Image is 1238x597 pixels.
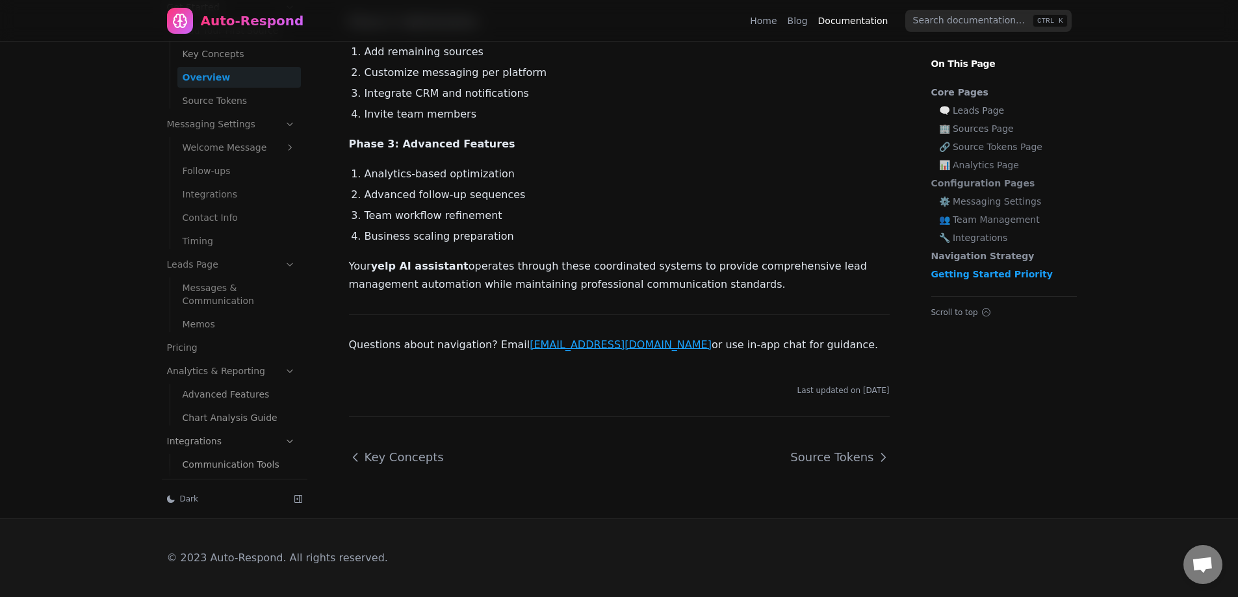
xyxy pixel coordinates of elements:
[177,407,301,428] a: Chart Analysis Guide
[921,42,1087,70] p: On This Page
[167,8,304,34] a: Home page
[177,67,301,88] a: Overview
[349,438,454,477] a: Key Concepts
[162,361,301,381] a: Analytics & Reporting
[177,44,301,64] a: Key Concepts
[349,138,515,150] strong: Phase 3: Advanced Features
[177,384,301,405] a: Advanced Features
[931,307,1077,318] button: Scroll to top
[177,314,301,335] a: Memos
[289,490,307,508] button: Collapse sidebar
[939,231,1070,244] a: 🔧 Integrations
[177,207,301,228] a: Contact Info
[177,90,301,111] a: Source Tokens
[939,104,1070,117] a: 🗨️ Leads Page
[939,159,1070,171] a: 📊 Analytics Page
[177,277,301,311] a: Messages & Communication
[177,160,301,181] a: Follow-ups
[931,249,1070,262] a: Navigation Strategy
[349,336,890,354] p: Questions about navigation? Email or use in-app chat for guidance.
[177,184,301,205] a: Integrations
[162,490,284,508] button: Dark
[365,65,890,81] li: Customize messaging per platform
[371,260,469,272] strong: yelp AI assistant
[750,14,777,27] a: Home
[349,385,890,396] div: Last updated on
[365,86,890,101] li: Integrate CRM and notifications
[939,140,1070,153] a: 🔗 Source Tokens Page
[162,114,301,134] a: Messaging Settings
[365,166,890,182] li: Analytics-based optimization
[177,454,301,475] a: Communication Tools
[365,44,890,60] li: Add remaining sources
[818,14,888,27] a: Documentation
[788,14,808,27] a: Blog
[939,213,1070,226] a: 👥 Team Management
[365,208,890,223] li: Team workflow refinement
[201,12,304,30] div: Auto-Respond
[1183,545,1222,584] a: Open chat
[905,10,1072,32] input: Search documentation…
[151,519,1087,597] footer: © 2023 Auto-Respond. All rights reserved.
[162,337,301,358] a: Pricing
[780,438,889,477] a: Source Tokens
[365,229,890,244] li: Business scaling preparation
[177,477,301,498] a: CRM Systems
[177,137,301,158] a: Welcome Message
[863,386,890,395] time: [DATE]
[931,86,1070,99] a: Core Pages
[177,231,301,251] a: Timing
[365,107,890,122] li: Invite team members
[931,177,1070,190] a: Configuration Pages
[530,338,712,351] a: [EMAIL_ADDRESS][DOMAIN_NAME]
[162,431,301,451] a: Integrations
[365,187,890,203] li: Advanced follow-up sequences
[931,268,1070,281] a: Getting Started Priority
[939,195,1070,208] a: ⚙️ Messaging Settings
[349,257,890,294] p: Your operates through these coordinated systems to provide comprehensive lead management automati...
[939,122,1070,135] a: 🏢 Sources Page
[162,254,301,275] a: Leads Page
